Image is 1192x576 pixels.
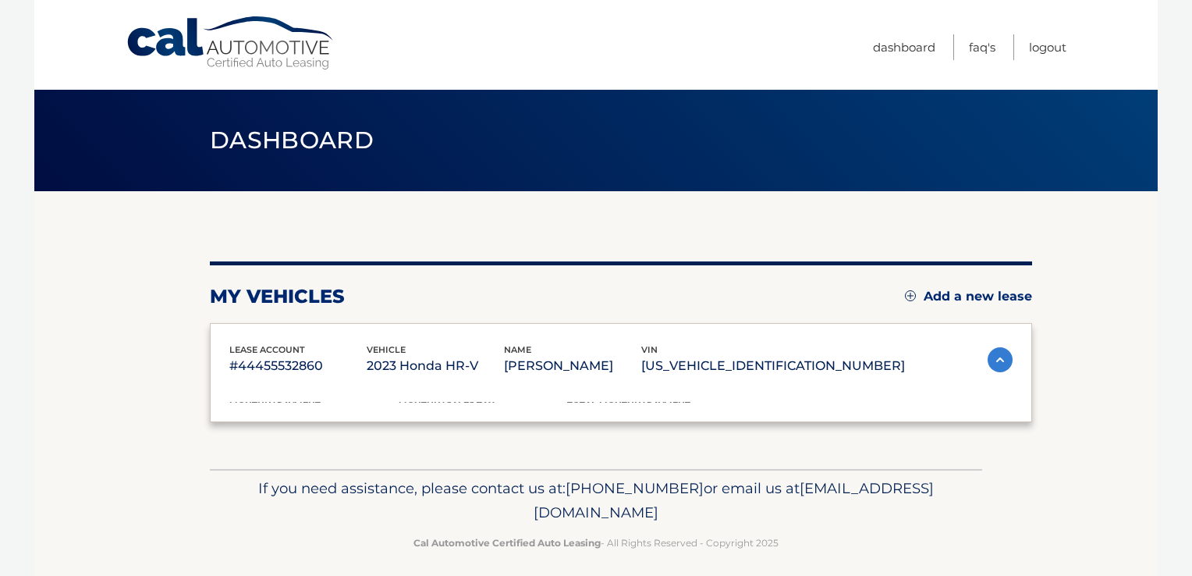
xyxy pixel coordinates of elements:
[220,535,972,551] p: - All Rights Reserved - Copyright 2025
[641,344,658,355] span: vin
[229,344,305,355] span: lease account
[905,289,1032,304] a: Add a new lease
[367,344,406,355] span: vehicle
[969,34,995,60] a: FAQ's
[126,16,336,71] a: Cal Automotive
[905,290,916,301] img: add.svg
[229,355,367,377] p: #44455532860
[220,476,972,526] p: If you need assistance, please contact us at: or email us at
[504,344,531,355] span: name
[413,537,601,549] strong: Cal Automotive Certified Auto Leasing
[504,355,641,377] p: [PERSON_NAME]
[399,400,495,411] span: Monthly sales Tax
[229,400,321,411] span: Monthly Payment
[1029,34,1066,60] a: Logout
[566,479,704,497] span: [PHONE_NUMBER]
[641,355,905,377] p: [US_VEHICLE_IDENTIFICATION_NUMBER]
[210,126,374,155] span: Dashboard
[988,347,1013,372] img: accordion-active.svg
[873,34,935,60] a: Dashboard
[210,285,345,308] h2: my vehicles
[567,400,690,411] span: Total Monthly Payment
[367,355,504,377] p: 2023 Honda HR-V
